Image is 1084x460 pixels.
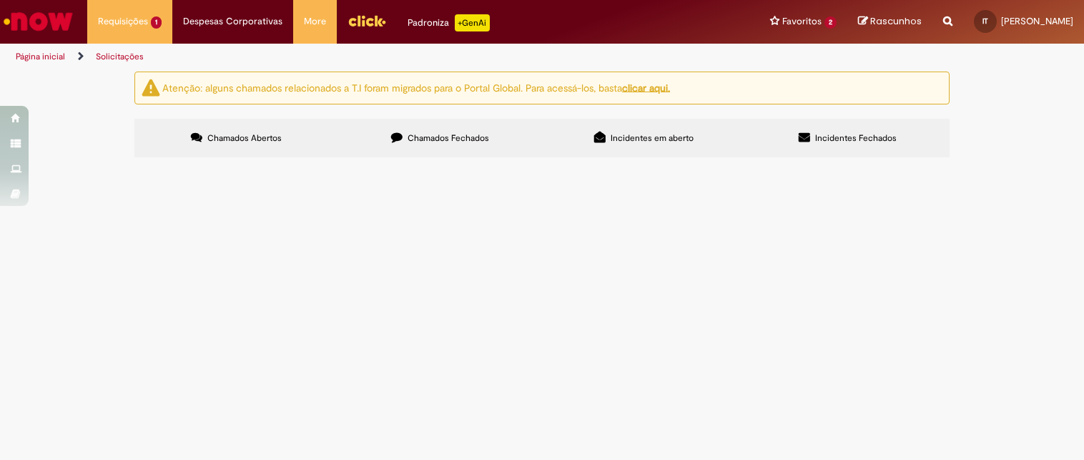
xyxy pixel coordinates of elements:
[16,51,65,62] a: Página inicial
[162,81,670,94] ng-bind-html: Atenção: alguns chamados relacionados a T.I foram migrados para o Portal Global. Para acessá-los,...
[815,132,897,144] span: Incidentes Fechados
[98,14,148,29] span: Requisições
[408,132,489,144] span: Chamados Fechados
[96,51,144,62] a: Solicitações
[824,16,837,29] span: 2
[782,14,822,29] span: Favoritos
[611,132,694,144] span: Incidentes em aberto
[1001,15,1073,27] span: [PERSON_NAME]
[982,16,988,26] span: IT
[858,15,922,29] a: Rascunhos
[408,14,490,31] div: Padroniza
[207,132,282,144] span: Chamados Abertos
[455,14,490,31] p: +GenAi
[870,14,922,28] span: Rascunhos
[183,14,282,29] span: Despesas Corporativas
[11,44,712,70] ul: Trilhas de página
[151,16,162,29] span: 1
[348,10,386,31] img: click_logo_yellow_360x200.png
[622,81,670,94] a: clicar aqui.
[304,14,326,29] span: More
[1,7,75,36] img: ServiceNow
